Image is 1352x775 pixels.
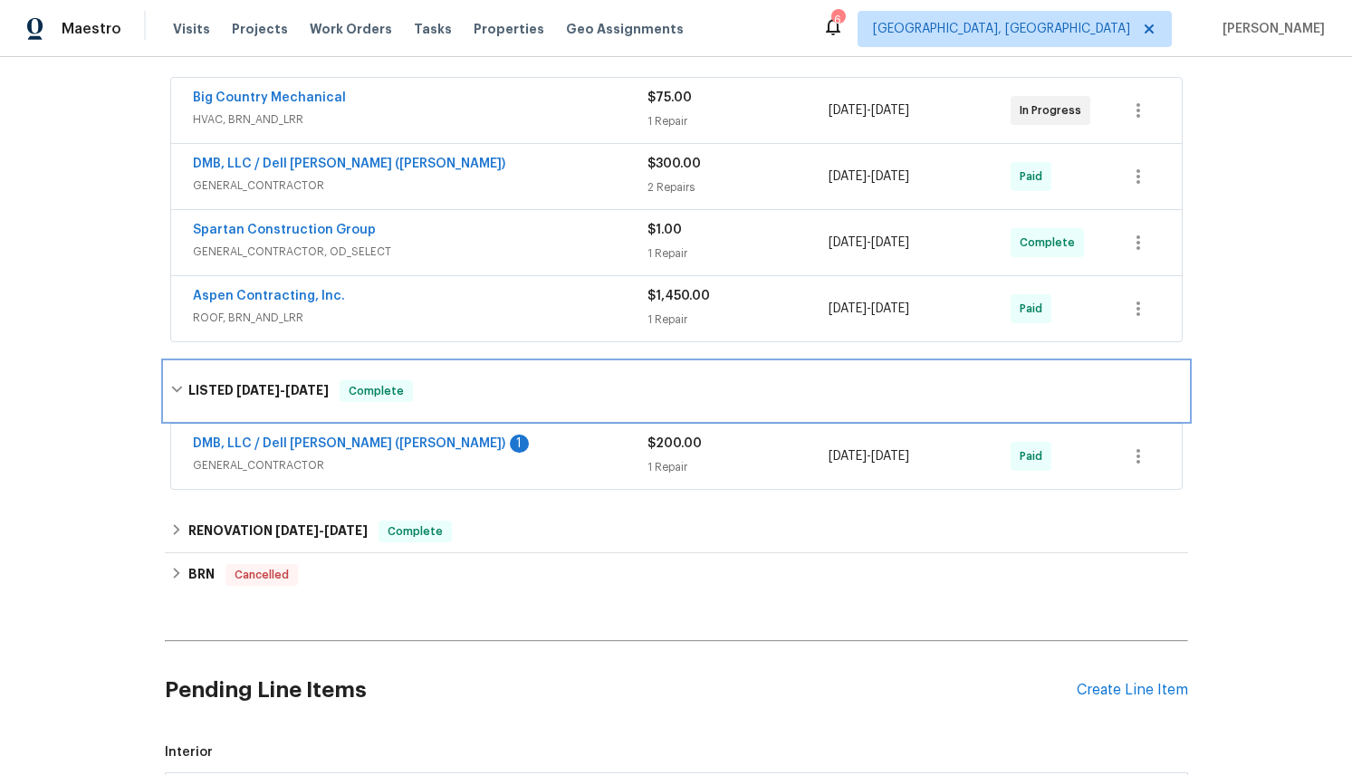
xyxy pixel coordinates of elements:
span: [DATE] [829,104,867,117]
div: Create Line Item [1077,682,1188,699]
h6: BRN [188,564,215,586]
span: ROOF, BRN_AND_LRR [193,309,647,327]
span: [DATE] [285,384,329,397]
span: Visits [173,20,210,38]
span: GENERAL_CONTRACTOR [193,177,647,195]
span: Paid [1020,447,1050,465]
span: - [275,524,368,537]
span: [GEOGRAPHIC_DATA], [GEOGRAPHIC_DATA] [873,20,1130,38]
div: 1 Repair [647,458,829,476]
a: DMB, LLC / Dell [PERSON_NAME] ([PERSON_NAME]) [193,437,505,450]
span: GENERAL_CONTRACTOR [193,456,647,474]
a: DMB, LLC / Dell [PERSON_NAME] ([PERSON_NAME]) [193,158,505,170]
span: GENERAL_CONTRACTOR, OD_SELECT [193,243,647,261]
span: Work Orders [310,20,392,38]
span: Tasks [414,23,452,35]
div: BRN Cancelled [165,553,1188,597]
span: $1,450.00 [647,290,710,302]
div: LISTED [DATE]-[DATE]Complete [165,362,1188,420]
span: Complete [380,522,450,541]
a: Big Country Mechanical [193,91,346,104]
div: 1 [510,435,529,453]
div: 1 Repair [647,311,829,329]
span: - [829,101,909,120]
span: - [829,167,909,186]
span: [DATE] [871,170,909,183]
span: Projects [232,20,288,38]
span: [DATE] [871,236,909,249]
div: RENOVATION [DATE]-[DATE]Complete [165,510,1188,553]
span: [DATE] [829,236,867,249]
span: [DATE] [871,302,909,315]
span: [DATE] [871,450,909,463]
span: - [236,384,329,397]
span: [DATE] [236,384,280,397]
h2: Pending Line Items [165,648,1077,732]
span: HVAC, BRN_AND_LRR [193,110,647,129]
div: 1 Repair [647,112,829,130]
span: [DATE] [829,170,867,183]
a: Aspen Contracting, Inc. [193,290,345,302]
span: Complete [341,382,411,400]
span: [DATE] [324,524,368,537]
span: [DATE] [275,524,319,537]
span: $300.00 [647,158,701,170]
span: Maestro [62,20,121,38]
span: Geo Assignments [566,20,684,38]
span: - [829,234,909,252]
div: 1 Repair [647,244,829,263]
span: Paid [1020,300,1050,318]
span: - [829,447,909,465]
span: Properties [474,20,544,38]
h6: RENOVATION [188,521,368,542]
span: Cancelled [227,566,296,584]
div: 2 Repairs [647,178,829,196]
span: $1.00 [647,224,682,236]
span: [DATE] [829,450,867,463]
span: Interior [165,743,1188,761]
h6: LISTED [188,380,329,402]
span: Complete [1020,234,1082,252]
div: 6 [831,11,844,29]
span: [DATE] [829,302,867,315]
span: $200.00 [647,437,702,450]
span: $75.00 [647,91,692,104]
span: Paid [1020,167,1050,186]
span: [DATE] [871,104,909,117]
a: Spartan Construction Group [193,224,376,236]
span: - [829,300,909,318]
span: [PERSON_NAME] [1215,20,1325,38]
span: In Progress [1020,101,1088,120]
